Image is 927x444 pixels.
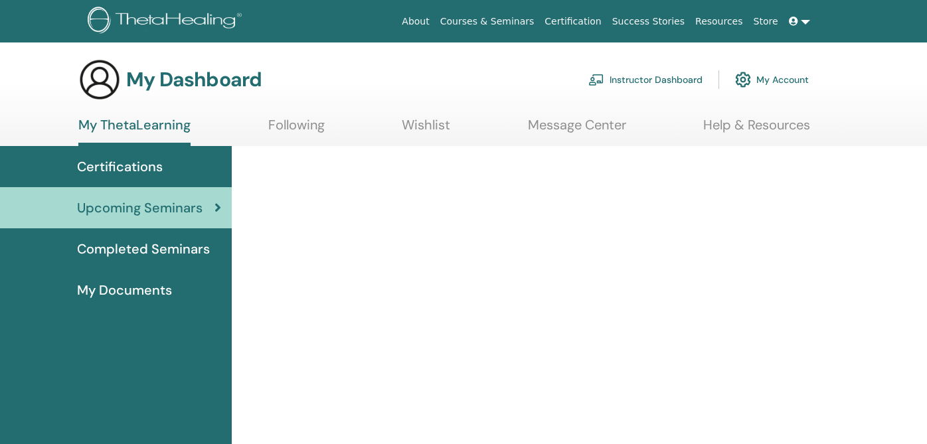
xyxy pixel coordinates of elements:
a: About [396,9,434,34]
h3: My Dashboard [126,68,262,92]
img: cog.svg [735,68,751,91]
a: Wishlist [402,117,450,143]
span: Certifications [77,157,163,177]
img: generic-user-icon.jpg [78,58,121,101]
a: My ThetaLearning [78,117,191,146]
a: Store [748,9,784,34]
span: My Documents [77,280,172,300]
span: Completed Seminars [77,239,210,259]
a: Message Center [528,117,626,143]
a: Certification [539,9,606,34]
a: Courses & Seminars [435,9,540,34]
a: Instructor Dashboard [588,65,703,94]
a: Following [268,117,325,143]
span: Upcoming Seminars [77,198,203,218]
a: Resources [690,9,748,34]
a: Success Stories [607,9,690,34]
a: My Account [735,65,809,94]
img: logo.png [88,7,246,37]
a: Help & Resources [703,117,810,143]
img: chalkboard-teacher.svg [588,74,604,86]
